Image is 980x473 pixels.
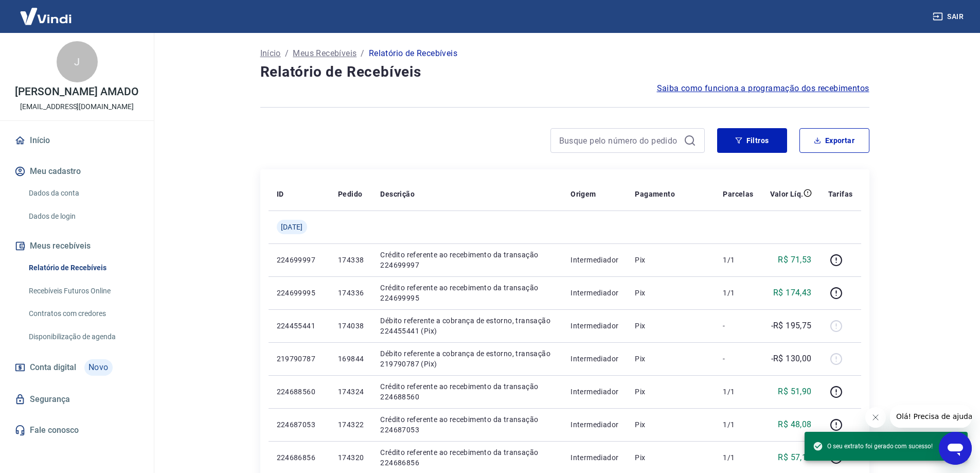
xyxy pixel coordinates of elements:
p: Parcelas [723,189,753,199]
p: / [361,47,364,60]
a: Meus Recebíveis [293,47,357,60]
p: Pix [635,288,706,298]
p: [PERSON_NAME] AMADO [15,86,138,97]
a: Relatório de Recebíveis [25,257,141,278]
p: Intermediador [571,419,618,430]
a: Início [260,47,281,60]
a: Dados da conta [25,183,141,204]
p: Origem [571,189,596,199]
p: Pedido [338,189,362,199]
img: Vindi [12,1,79,32]
p: 174336 [338,288,364,298]
p: 224699995 [277,288,322,298]
p: Crédito referente ao recebimento da transação 224699997 [380,250,554,270]
p: 224688560 [277,387,322,397]
div: J [57,41,98,82]
p: -R$ 130,00 [771,353,812,365]
p: 224455441 [277,321,322,331]
span: O seu extrato foi gerado com sucesso! [813,441,933,451]
button: Exportar [799,128,869,153]
p: R$ 71,53 [778,254,811,266]
p: 1/1 [723,452,753,463]
button: Meus recebíveis [12,235,141,257]
p: ID [277,189,284,199]
p: Pix [635,354,706,364]
span: [DATE] [281,222,303,232]
p: 219790787 [277,354,322,364]
p: 174338 [338,255,364,265]
p: Intermediador [571,288,618,298]
p: 224686856 [277,452,322,463]
p: 174324 [338,387,364,397]
button: Sair [931,7,968,26]
p: Crédito referente ao recebimento da transação 224688560 [380,381,554,402]
p: Crédito referente ao recebimento da transação 224686856 [380,447,554,468]
p: 1/1 [723,288,753,298]
p: Intermediador [571,354,618,364]
a: Contratos com credores [25,303,141,324]
p: 1/1 [723,255,753,265]
p: Crédito referente ao recebimento da transação 224699995 [380,283,554,303]
p: Intermediador [571,255,618,265]
p: Descrição [380,189,415,199]
p: Débito referente a cobrança de estorno, transação 224455441 (Pix) [380,316,554,336]
p: -R$ 195,75 [771,320,812,332]
p: R$ 48,08 [778,418,811,431]
p: Pix [635,419,706,430]
p: 169844 [338,354,364,364]
span: Olá! Precisa de ajuda? [6,7,86,15]
p: 224699997 [277,255,322,265]
h4: Relatório de Recebíveis [260,62,869,82]
p: Pix [635,452,706,463]
p: Tarifas [828,189,853,199]
p: - [723,321,753,331]
a: Conta digitalNovo [12,355,141,380]
iframe: Fechar mensagem [865,407,886,428]
p: 174038 [338,321,364,331]
p: Valor Líq. [770,189,804,199]
p: Crédito referente ao recebimento da transação 224687053 [380,414,554,435]
p: Intermediador [571,387,618,397]
a: Início [12,129,141,152]
p: / [285,47,289,60]
p: Débito referente a cobrança de estorno, transação 219790787 (Pix) [380,348,554,369]
input: Busque pelo número do pedido [559,133,680,148]
p: R$ 174,43 [773,287,812,299]
p: 224687053 [277,419,322,430]
p: Pagamento [635,189,675,199]
p: [EMAIL_ADDRESS][DOMAIN_NAME] [20,101,134,112]
p: 174320 [338,452,364,463]
a: Fale conosco [12,419,141,442]
iframe: Botão para abrir a janela de mensagens [939,432,972,465]
p: Pix [635,255,706,265]
a: Recebíveis Futuros Online [25,281,141,302]
p: Pix [635,321,706,331]
p: 1/1 [723,387,753,397]
button: Filtros [717,128,787,153]
a: Segurança [12,388,141,411]
a: Saiba como funciona a programação dos recebimentos [657,82,869,95]
p: R$ 57,18 [778,451,811,464]
p: Relatório de Recebíveis [369,47,457,60]
span: Novo [84,359,113,376]
p: Intermediador [571,452,618,463]
button: Meu cadastro [12,160,141,183]
a: Dados de login [25,206,141,227]
iframe: Mensagem da empresa [890,405,972,428]
p: 174322 [338,419,364,430]
p: R$ 51,90 [778,386,811,398]
a: Disponibilização de agenda [25,326,141,347]
span: Conta digital [30,360,76,375]
p: Pix [635,387,706,397]
p: 1/1 [723,419,753,430]
p: - [723,354,753,364]
p: Intermediador [571,321,618,331]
